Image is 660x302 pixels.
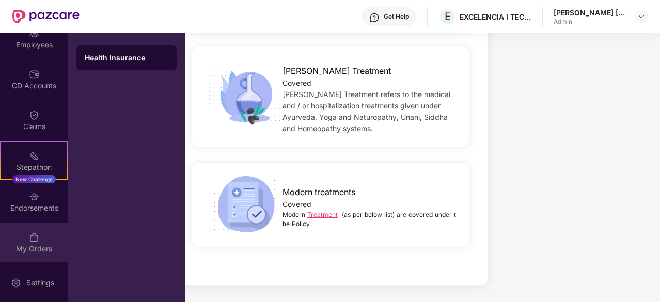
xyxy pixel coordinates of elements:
img: svg+xml;base64,PHN2ZyBpZD0iU2V0dGluZy0yMHgyMCIgeG1sbnM9Imh0dHA6Ly93d3cudzMub3JnLzIwMDAvc3ZnIiB3aW... [11,278,21,288]
span: (as [342,211,351,218]
span: the [282,211,456,228]
img: svg+xml;base64,PHN2ZyBpZD0iTXlfT3JkZXJzIiBkYXRhLW5hbWU9Ik15IE9yZGVycyIgeG1sbnM9Imh0dHA6Ly93d3cudz... [29,232,39,243]
img: icon [205,68,288,126]
img: svg+xml;base64,PHN2ZyBpZD0iRHJvcGRvd24tMzJ4MzIiIHhtbG5zPSJodHRwOi8vd3d3LnczLm9yZy8yMDAwL3N2ZyIgd2... [637,12,646,21]
img: svg+xml;base64,PHN2ZyBpZD0iRW1wbG95ZWVzIiB4bWxucz0iaHR0cDovL3d3dy53My5vcmcvMjAwMC9zdmciIHdpZHRoPS... [29,28,39,39]
span: below [365,211,382,218]
span: list) [384,211,395,218]
span: Modern [282,211,305,218]
img: svg+xml;base64,PHN2ZyBpZD0iQ2xhaW0iIHhtbG5zPSJodHRwOi8vd3d3LnczLm9yZy8yMDAwL3N2ZyIgd2lkdGg9IjIwIi... [29,110,39,120]
div: [PERSON_NAME] [PERSON_NAME] [554,8,626,18]
span: [PERSON_NAME] Treatment [282,65,391,77]
img: New Pazcare Logo [12,10,80,23]
div: New Challenge [12,175,56,183]
span: Modern treatments [282,186,355,199]
div: Admin [554,18,626,26]
img: svg+xml;base64,PHN2ZyB4bWxucz0iaHR0cDovL3d3dy53My5vcmcvMjAwMC9zdmciIHdpZHRoPSIyMSIgaGVpZ2h0PSIyMC... [29,151,39,161]
span: under [435,211,452,218]
div: Stepathon [1,162,67,172]
a: Treatment [307,211,338,218]
span: covered [408,211,433,218]
img: svg+xml;base64,PHN2ZyBpZD0iRW5kb3JzZW1lbnRzIiB4bWxucz0iaHR0cDovL3d3dy53My5vcmcvMjAwMC9zdmciIHdpZH... [29,192,39,202]
span: are [397,211,406,218]
div: Health Insurance [85,53,168,63]
div: Get Help [384,12,409,21]
span: [PERSON_NAME] Treatment refers to the medical and / or hospitalization treatments given under Ayu... [282,90,450,133]
img: svg+xml;base64,PHN2ZyBpZD0iQ0RfQWNjb3VudHMiIGRhdGEtbmFtZT0iQ0QgQWNjb3VudHMiIHhtbG5zPSJodHRwOi8vd3... [29,69,39,80]
span: E [445,10,451,23]
img: svg+xml;base64,PHN2ZyBpZD0iSGVscC0zMngzMiIgeG1sbnM9Imh0dHA6Ly93d3cudzMub3JnLzIwMDAvc3ZnIiB3aWR0aD... [369,12,380,23]
div: Covered [282,77,457,89]
div: EXCELENCIA I TECH CONSULTING PRIVATE LIMITED [460,12,532,22]
span: per [353,211,363,218]
img: icon [205,176,288,234]
span: Policy. [292,220,311,228]
div: Covered [282,199,457,210]
div: Settings [23,278,57,288]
